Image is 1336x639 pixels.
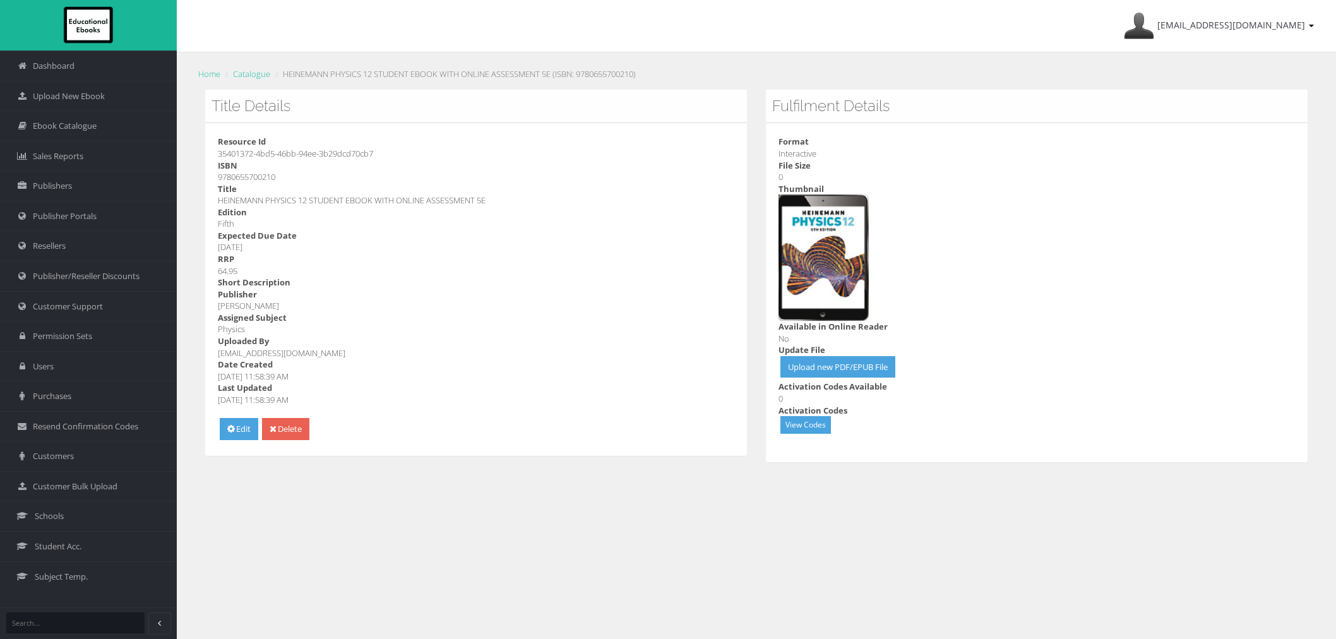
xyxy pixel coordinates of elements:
[33,450,74,462] span: Customers
[233,68,270,80] a: Catalogue
[1124,11,1154,41] img: Avatar
[35,510,64,522] span: Schools
[33,361,54,373] span: Users
[218,289,734,301] dt: Publisher
[218,323,734,335] dd: Physics
[33,210,97,222] span: Publisher Portals
[218,359,734,371] dt: Date Created
[780,356,895,378] a: Upload new PDF/EPUB File
[218,230,734,242] dt: Expected Due Date
[218,347,734,359] dd: [EMAIL_ADDRESS][DOMAIN_NAME]
[262,418,309,440] a: Delete
[33,240,66,252] span: Resellers
[218,335,734,347] dt: Uploaded By
[272,68,636,81] li: HEINEMANN PHYSICS 12 STUDENT EBOOK WITH ONLINE ASSESSMENT 5E (ISBN: 9780655700210)
[33,270,140,282] span: Publisher/Reseller Discounts
[780,416,831,434] a: View Codes
[778,136,1295,148] dt: Format
[218,265,734,277] dd: 64.95
[778,344,1295,356] dt: Update File
[778,171,1295,183] dd: 0
[778,405,1295,417] dt: Activation Codes
[33,120,97,132] span: Ebook Catalogue
[778,333,1295,345] dd: No
[35,540,81,552] span: Student Acc.
[778,183,1295,195] dt: Thumbnail
[778,148,1295,160] dd: Interactive
[198,68,220,80] a: Home
[218,253,734,265] dt: RRP
[778,194,869,321] img: HEINEMANN PHYSICS 12 STUDENT EBOOK WITH ONLINE ASSESSMENT 5E
[33,150,83,162] span: Sales Reports
[33,421,138,433] span: Resend Confirmation Codes
[218,277,734,289] dt: Short Description
[778,160,1295,172] dt: File Size
[778,321,1295,333] dt: Available in Online Reader
[218,160,734,172] dt: ISBN
[33,330,92,342] span: Permission Sets
[33,390,71,402] span: Purchases
[218,136,734,148] dt: Resource Id
[218,371,734,383] dd: [DATE] 11:58:39 AM
[772,98,1301,114] h3: Fulfilment Details
[218,206,734,218] dt: Edition
[778,381,1295,393] dt: Activation Codes Available
[1157,19,1305,31] span: [EMAIL_ADDRESS][DOMAIN_NAME]
[35,571,88,583] span: Subject Temp.
[218,382,734,394] dt: Last Updated
[218,194,734,206] dd: HEINEMANN PHYSICS 12 STUDENT EBOOK WITH ONLINE ASSESSMENT 5E
[218,183,734,195] dt: Title
[218,241,734,253] dd: [DATE]
[778,393,1295,405] dd: 0
[218,394,734,406] dd: [DATE] 11:58:39 AM
[33,90,105,102] span: Upload New Ebook
[220,418,258,440] a: Edit
[33,301,103,313] span: Customer Support
[33,481,117,493] span: Customer Bulk Upload
[218,148,734,160] dd: 35401372-4bd5-46bb-94ee-3b29dcd70cb7
[218,171,734,183] dd: 9780655700210
[218,312,734,324] dt: Assigned Subject
[212,98,741,114] h3: Title Details
[33,60,75,72] span: Dashboard
[218,300,734,312] dd: [PERSON_NAME]
[33,180,72,192] span: Publishers
[218,218,734,230] dd: Fifth
[6,612,145,633] input: Search...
